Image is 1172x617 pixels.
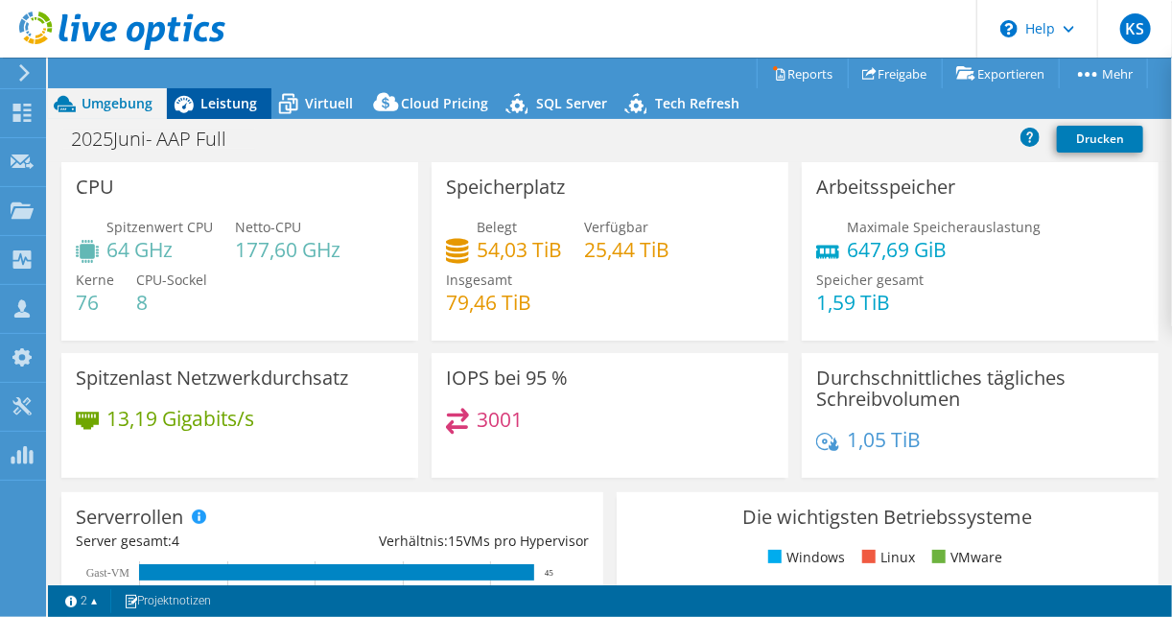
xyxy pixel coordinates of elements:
[235,239,340,260] h4: 177,60 GHz
[477,239,562,260] h4: 54,03 TiB
[446,177,565,198] h3: Speicherplatz
[86,566,130,580] text: Gast-VM
[76,368,348,389] h3: Spitzenlast Netzwerkdurchsatz
[584,218,648,236] span: Verfügbar
[200,94,257,112] span: Leistung
[76,271,114,289] span: Kerne
[76,531,332,552] div: Server gesamt:
[857,547,915,568] li: Linux
[106,408,254,429] h4: 13,19 Gigabits/s
[1120,13,1151,44] span: KS
[52,589,111,613] a: 2
[110,589,224,613] a: Projektnotizen
[927,547,1002,568] li: VMware
[76,177,114,198] h3: CPU
[76,507,183,528] h3: Serverrollen
[305,94,353,112] span: Virtuell
[332,531,588,552] div: Verhältnis: VMs pro Hypervisor
[477,409,523,430] h4: 3001
[62,129,256,150] h1: 2025Juni- AAP Full
[1059,59,1148,88] a: Mehr
[82,94,152,112] span: Umgebung
[76,292,114,313] h4: 76
[448,532,463,550] span: 15
[106,239,213,260] h4: 64 GHz
[235,218,301,236] span: Netto-CPU
[847,239,1041,260] h4: 647,69 GiB
[763,547,845,568] li: Windows
[136,292,207,313] h4: 8
[757,59,849,88] a: Reports
[942,59,1060,88] a: Exportieren
[106,218,213,236] span: Spitzenwert CPU
[1057,126,1143,153] a: Drucken
[446,292,531,313] h4: 79,46 TiB
[816,271,924,289] span: Speicher gesamt
[446,271,512,289] span: Insgesamt
[816,292,924,313] h4: 1,59 TiB
[847,218,1041,236] span: Maximale Speicherauslastung
[584,239,669,260] h4: 25,44 TiB
[477,218,517,236] span: Belegt
[172,532,179,550] span: 4
[631,507,1144,528] h3: Die wichtigsten Betriebssysteme
[816,368,1144,410] h3: Durchschnittliches tägliches Schreibvolumen
[136,271,207,289] span: CPU-Sockel
[1000,20,1018,37] svg: \n
[446,368,568,389] h3: IOPS bei 95 %
[816,177,955,198] h3: Arbeitsspeicher
[545,568,554,578] text: 45
[655,94,739,112] span: Tech Refresh
[847,429,921,450] h4: 1,05 TiB
[401,94,488,112] span: Cloud Pricing
[536,94,607,112] span: SQL Server
[848,59,943,88] a: Freigabe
